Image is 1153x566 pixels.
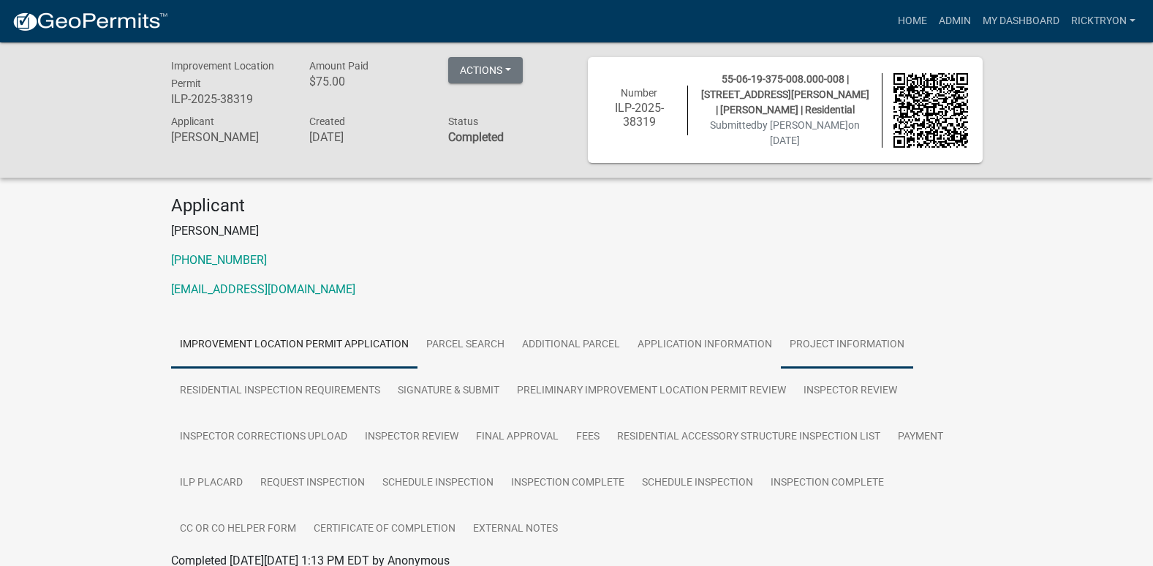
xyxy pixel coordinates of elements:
a: Signature & Submit [389,368,508,415]
a: Parcel search [417,322,513,369]
a: Residential Inspection Requirements [171,368,389,415]
a: Payment [889,414,952,461]
span: Status [448,116,478,127]
span: Created [309,116,345,127]
button: Actions [448,57,523,83]
span: Applicant [171,116,214,127]
span: Improvement Location Permit [171,60,274,89]
a: Schedule Inspection [633,460,762,507]
a: Application Information [629,322,781,369]
a: Inspector Review [356,414,467,461]
a: Home [892,7,933,35]
h6: ILP-2025-38319 [171,92,288,106]
a: My Dashboard [977,7,1065,35]
a: Schedule Inspection [374,460,502,507]
a: Fees [567,414,608,461]
a: Admin [933,7,977,35]
a: Final Approval [467,414,567,461]
a: ricktryon [1065,7,1141,35]
h6: [PERSON_NAME] [171,130,288,144]
a: [PHONE_NUMBER] [171,253,267,267]
p: [PERSON_NAME] [171,222,983,240]
h6: ILP-2025-38319 [602,101,677,129]
a: [EMAIL_ADDRESS][DOMAIN_NAME] [171,282,355,296]
a: Preliminary Improvement Location Permit Review [508,368,795,415]
a: External Notes [464,506,567,553]
a: Project Information [781,322,913,369]
span: Amount Paid [309,60,368,72]
a: Inspection Complete [762,460,893,507]
a: ILP Placard [171,460,252,507]
a: CC or CO Helper Form [171,506,305,553]
a: Request Inspection [252,460,374,507]
a: Certificate of Completion [305,506,464,553]
h6: [DATE] [309,130,426,144]
h4: Applicant [171,195,983,216]
strong: Completed [448,130,504,144]
span: Number [621,87,657,99]
a: Residential Accessory Structure Inspection List [608,414,889,461]
a: Inspection Complete [502,460,633,507]
span: Submitted on [DATE] [710,119,860,146]
a: ADDITIONAL PARCEL [513,322,629,369]
a: Improvement Location Permit Application [171,322,417,369]
img: QR code [893,73,968,148]
a: Inspector Review [795,368,906,415]
span: by [PERSON_NAME] [757,119,848,131]
a: Inspector Corrections Upload [171,414,356,461]
span: 55-06-19-375-008.000-008 | [STREET_ADDRESS][PERSON_NAME] | [PERSON_NAME] | Residential [701,73,869,116]
h6: $75.00 [309,75,426,88]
